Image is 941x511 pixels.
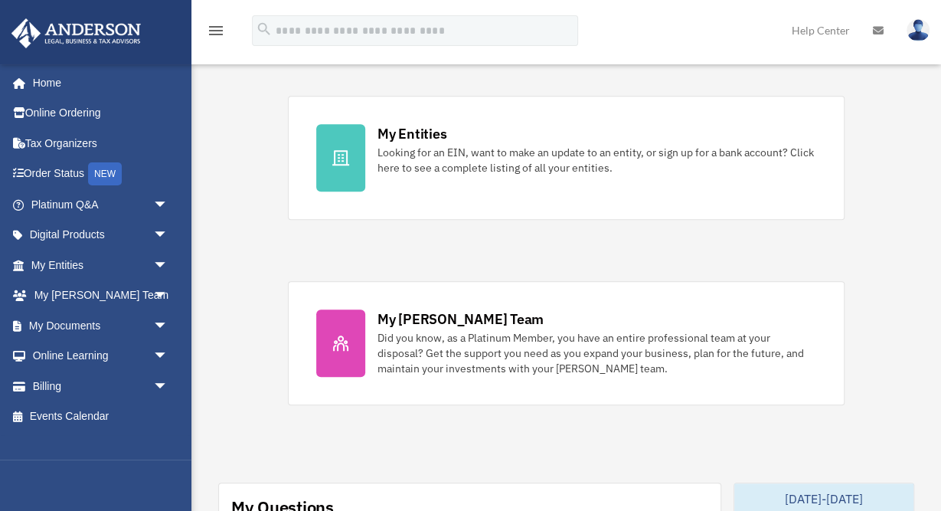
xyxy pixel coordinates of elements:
[153,341,184,372] span: arrow_drop_down
[11,220,191,251] a: Digital Productsarrow_drop_down
[11,341,191,372] a: Online Learningarrow_drop_down
[153,189,184,221] span: arrow_drop_down
[153,310,184,342] span: arrow_drop_down
[11,128,191,159] a: Tax Organizers
[11,401,191,432] a: Events Calendar
[377,310,544,329] div: My [PERSON_NAME] Team
[11,98,191,129] a: Online Ordering
[153,220,184,251] span: arrow_drop_down
[11,67,184,98] a: Home
[288,96,845,220] a: My Entities Looking for an EIN, want to make an update to an entity, or sign up for a bank accoun...
[11,371,191,401] a: Billingarrow_drop_down
[207,27,225,40] a: menu
[377,330,816,376] div: Did you know, as a Platinum Member, you have an entire professional team at your disposal? Get th...
[288,281,845,405] a: My [PERSON_NAME] Team Did you know, as a Platinum Member, you have an entire professional team at...
[88,162,122,185] div: NEW
[256,21,273,38] i: search
[153,371,184,402] span: arrow_drop_down
[377,145,816,175] div: Looking for an EIN, want to make an update to an entity, or sign up for a bank account? Click her...
[153,250,184,281] span: arrow_drop_down
[907,19,930,41] img: User Pic
[11,310,191,341] a: My Documentsarrow_drop_down
[153,280,184,312] span: arrow_drop_down
[11,159,191,190] a: Order StatusNEW
[377,124,446,143] div: My Entities
[11,189,191,220] a: Platinum Q&Aarrow_drop_down
[7,18,145,48] img: Anderson Advisors Platinum Portal
[207,21,225,40] i: menu
[11,250,191,280] a: My Entitiesarrow_drop_down
[11,280,191,311] a: My [PERSON_NAME] Teamarrow_drop_down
